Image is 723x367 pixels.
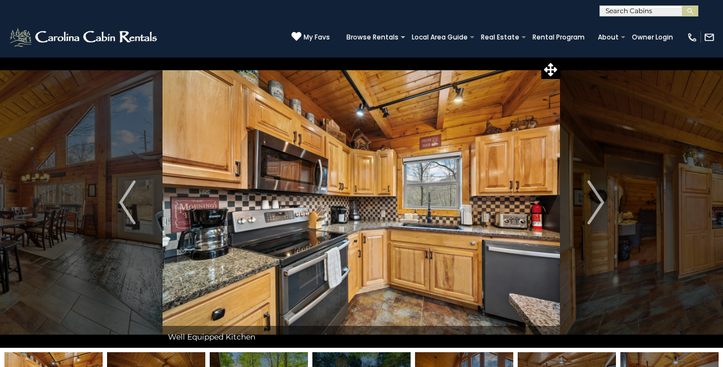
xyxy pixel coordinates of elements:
a: Browse Rentals [341,30,404,45]
a: Owner Login [626,30,679,45]
a: About [592,30,624,45]
img: arrow [587,180,604,224]
a: Rental Program [527,30,590,45]
img: arrow [119,180,136,224]
a: My Favs [292,31,330,43]
a: Real Estate [475,30,525,45]
div: Well Equipped Kitchen [162,326,560,348]
img: White-1-2.png [8,26,160,48]
img: phone-regular-white.png [687,32,698,43]
img: mail-regular-white.png [704,32,715,43]
a: Local Area Guide [406,30,473,45]
button: Next [561,57,631,348]
span: My Favs [304,32,330,42]
button: Previous [92,57,162,348]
